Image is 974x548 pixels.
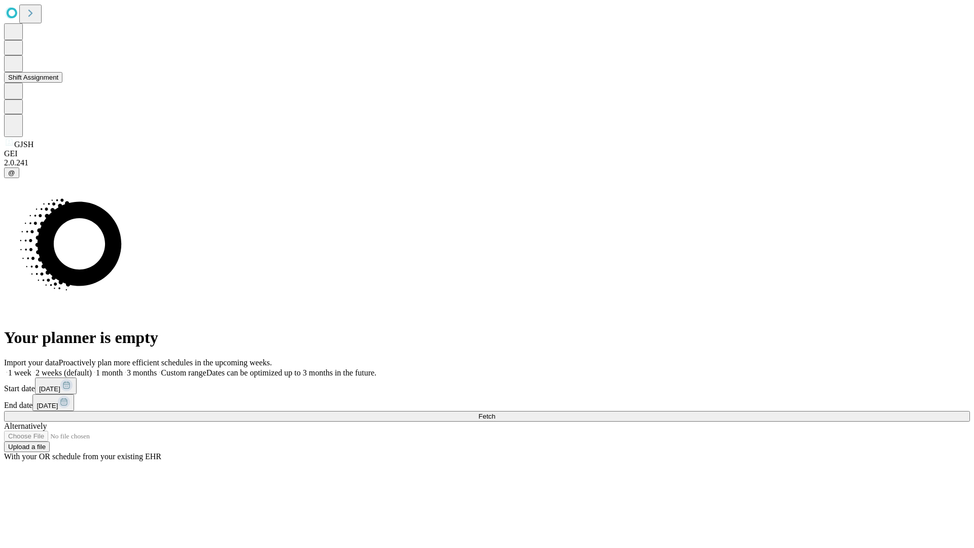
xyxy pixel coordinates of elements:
[4,394,970,411] div: End date
[59,358,272,367] span: Proactively plan more efficient schedules in the upcoming weeks.
[14,140,33,149] span: GJSH
[4,167,19,178] button: @
[36,368,92,377] span: 2 weeks (default)
[35,378,77,394] button: [DATE]
[4,149,970,158] div: GEI
[161,368,206,377] span: Custom range
[4,358,59,367] span: Import your data
[127,368,157,377] span: 3 months
[4,422,47,430] span: Alternatively
[8,169,15,177] span: @
[4,452,161,461] span: With your OR schedule from your existing EHR
[478,413,495,420] span: Fetch
[4,411,970,422] button: Fetch
[96,368,123,377] span: 1 month
[4,378,970,394] div: Start date
[4,158,970,167] div: 2.0.241
[8,368,31,377] span: 1 week
[206,368,376,377] span: Dates can be optimized up to 3 months in the future.
[39,385,60,393] span: [DATE]
[4,441,50,452] button: Upload a file
[4,72,62,83] button: Shift Assignment
[37,402,58,409] span: [DATE]
[32,394,74,411] button: [DATE]
[4,328,970,347] h1: Your planner is empty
